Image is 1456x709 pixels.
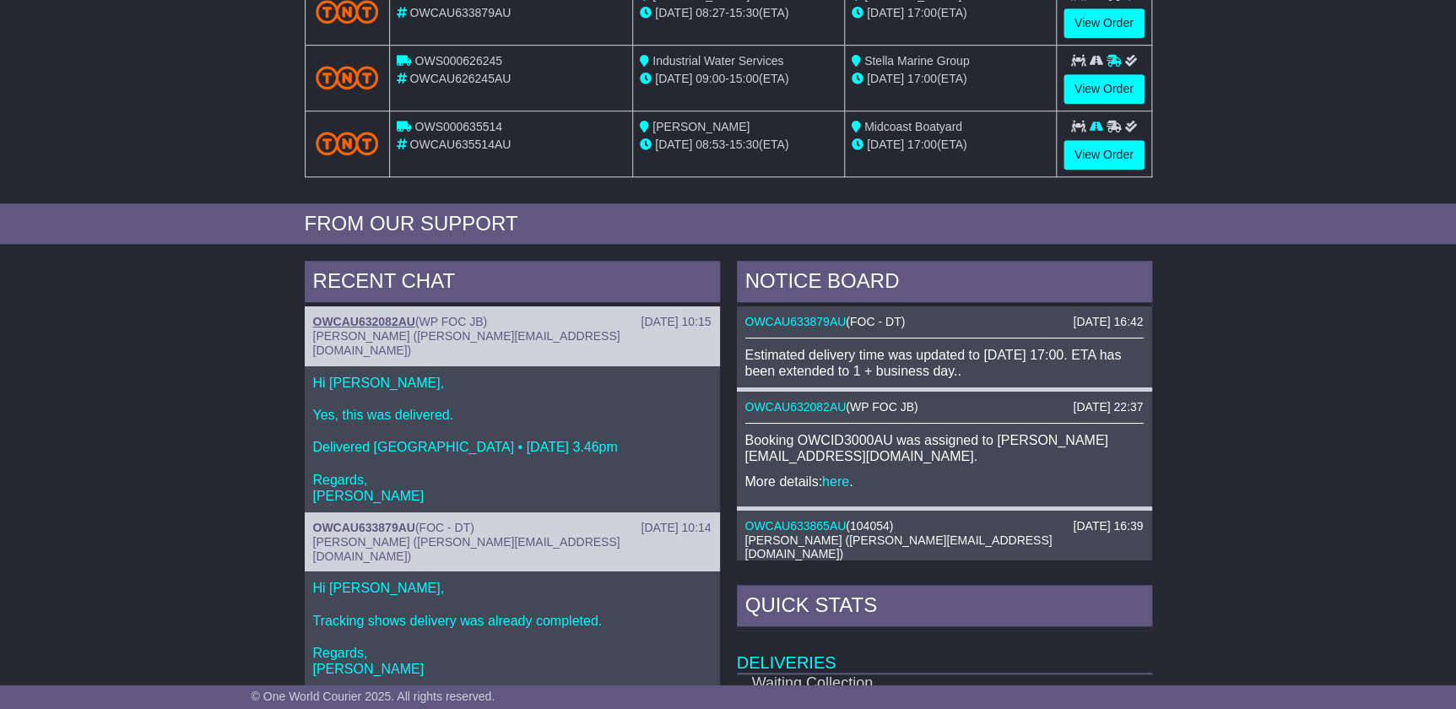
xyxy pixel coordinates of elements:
span: [DATE] [655,138,692,151]
span: Midcoast Boatyard [864,120,962,133]
span: WP FOC JB [850,400,914,414]
span: [DATE] [655,6,692,19]
span: [PERSON_NAME] ([PERSON_NAME][EMAIL_ADDRESS][DOMAIN_NAME]) [745,533,1053,561]
img: TNT_Domestic.png [316,132,379,154]
div: RECENT CHAT [305,261,720,306]
div: ( ) [745,400,1144,414]
span: OWCAU626245AU [409,72,511,85]
div: ( ) [313,315,712,329]
div: [DATE] 22:37 [1073,400,1143,414]
p: Booking OWCID3000AU was assigned to [PERSON_NAME][EMAIL_ADDRESS][DOMAIN_NAME]. [745,432,1144,464]
span: FOC - DT [850,315,901,328]
a: OWCAU633865AU [745,519,847,533]
span: [PERSON_NAME] ([PERSON_NAME][EMAIL_ADDRESS][DOMAIN_NAME]) [313,535,620,563]
span: WP FOC JB [419,315,484,328]
div: [DATE] 16:39 [1073,519,1143,533]
span: 17:00 [907,72,937,85]
p: More details: . [745,474,1144,490]
div: NOTICE BOARD [737,261,1152,306]
a: OWCAU632082AU [745,400,847,414]
div: [DATE] 10:15 [641,315,711,329]
span: FOC - DT [419,521,471,534]
span: OWS000626245 [414,54,502,68]
span: [DATE] [867,6,904,19]
a: OWCAU633879AU [313,521,415,534]
td: Deliveries [737,631,1152,674]
span: 17:00 [907,138,937,151]
div: FROM OUR SUPPORT [305,212,1152,236]
div: [DATE] 10:14 [641,521,711,535]
span: Stella Marine Group [864,54,970,68]
div: (ETA) [852,136,1049,154]
a: OWCAU633879AU [745,315,847,328]
span: Industrial Water Services [652,54,783,68]
a: View Order [1064,140,1145,170]
span: 17:00 [907,6,937,19]
span: 08:27 [696,6,725,19]
div: - (ETA) [640,70,837,88]
div: (ETA) [852,4,1049,22]
div: ( ) [745,315,1144,329]
span: OWCAU635514AU [409,138,511,151]
div: (ETA) [852,70,1049,88]
span: [DATE] [655,72,692,85]
td: Waiting Collection [737,674,980,693]
span: 15:00 [729,72,759,85]
div: Estimated delivery time was updated to [DATE] 17:00. ETA has been extended to 1 + business day.. [745,347,1144,379]
span: 08:53 [696,138,725,151]
p: Hi [PERSON_NAME], Yes, this was delivered. Delivered [GEOGRAPHIC_DATA] • [DATE] 3.46pm Regards, [... [313,375,712,505]
div: [DATE] 16:42 [1073,315,1143,329]
div: - (ETA) [640,4,837,22]
span: [PERSON_NAME] ([PERSON_NAME][EMAIL_ADDRESS][DOMAIN_NAME]) [313,329,620,357]
span: OWCAU633879AU [409,6,511,19]
span: [PERSON_NAME] [652,120,750,133]
span: 104054 [850,519,890,533]
span: © One World Courier 2025. All rights reserved. [252,690,495,703]
div: ( ) [745,519,1144,533]
span: [DATE] [867,72,904,85]
p: Hi [PERSON_NAME], Tracking shows delivery was already completed. Regards, [PERSON_NAME] [313,580,712,677]
span: 09:00 [696,72,725,85]
a: View Order [1064,74,1145,104]
a: View Order [1064,8,1145,38]
div: - (ETA) [640,136,837,154]
div: Quick Stats [737,585,1152,631]
span: OWS000635514 [414,120,502,133]
div: ( ) [313,521,712,535]
span: [DATE] [867,138,904,151]
a: here [822,474,849,489]
a: OWCAU632082AU [313,315,415,328]
span: 15:30 [729,6,759,19]
img: TNT_Domestic.png [316,66,379,89]
span: 15:30 [729,138,759,151]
